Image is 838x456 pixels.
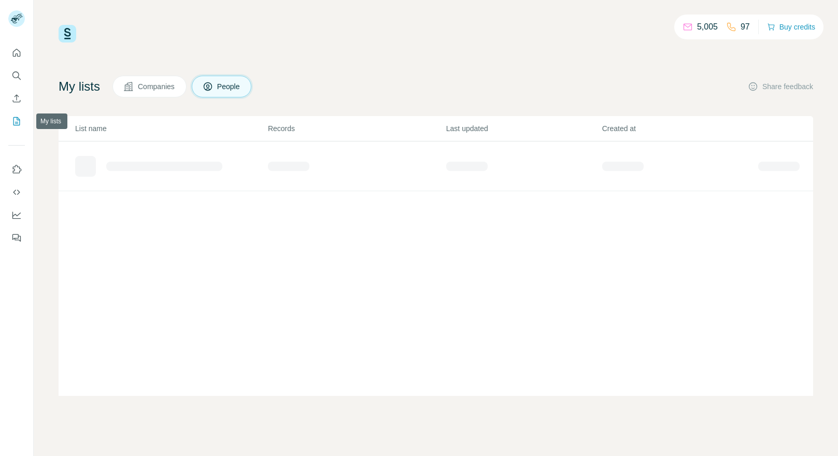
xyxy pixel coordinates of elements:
button: Use Surfe on LinkedIn [8,160,25,179]
button: Use Surfe API [8,183,25,202]
button: Quick start [8,44,25,62]
img: Surfe Logo [59,25,76,42]
button: Feedback [8,229,25,247]
h4: My lists [59,78,100,95]
button: Enrich CSV [8,89,25,108]
button: Dashboard [8,206,25,224]
p: 5,005 [697,21,718,33]
p: 97 [741,21,750,33]
p: Last updated [446,123,601,134]
p: Created at [602,123,757,134]
button: My lists [8,112,25,131]
span: People [217,81,241,92]
p: Records [268,123,445,134]
button: Search [8,66,25,85]
p: List name [75,123,267,134]
button: Buy credits [767,20,815,34]
button: Share feedback [748,81,813,92]
span: Companies [138,81,176,92]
